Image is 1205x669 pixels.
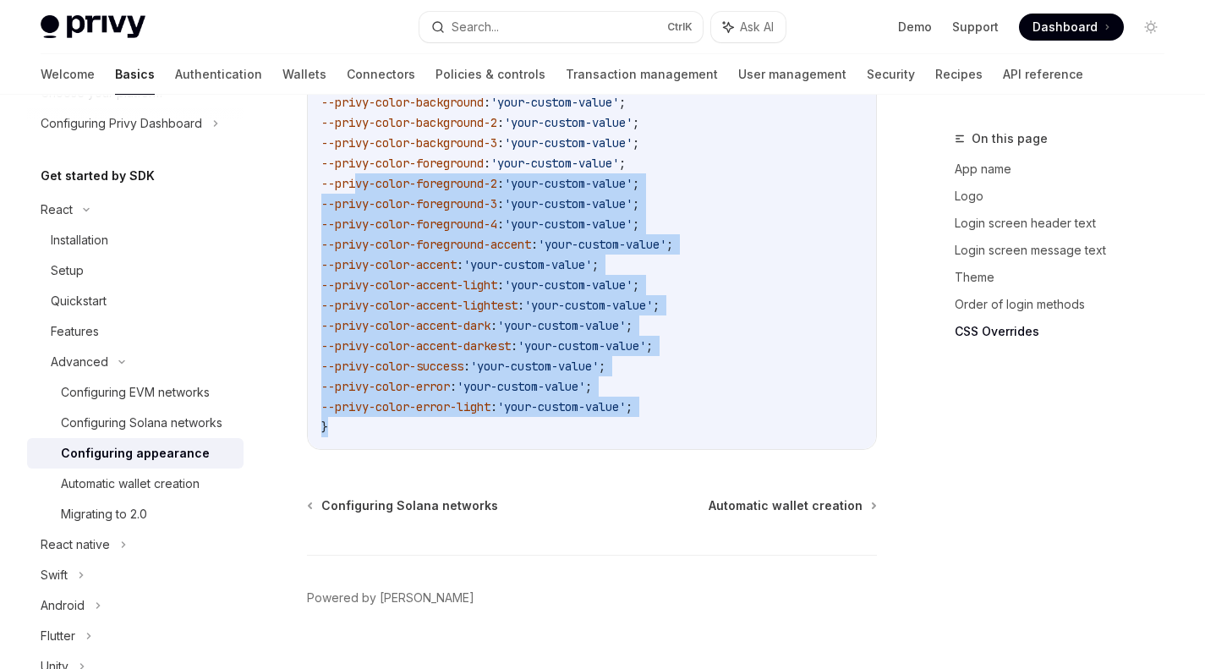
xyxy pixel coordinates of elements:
a: Authentication [175,54,262,95]
a: Policies & controls [435,54,545,95]
span: 'your-custom-value' [497,318,626,333]
span: --privy-color-foreground-accent [321,237,531,252]
span: --privy-color-foreground-3 [321,196,497,211]
span: --privy-color-accent-light [321,277,497,293]
span: 'your-custom-value' [538,237,666,252]
div: Configuring EVM networks [61,382,210,403]
span: Configuring Solana networks [321,497,498,514]
span: : [497,115,504,130]
span: : [511,338,518,354]
div: React native [41,535,110,555]
span: : [497,135,504,151]
div: Installation [51,230,108,250]
a: Demo [898,19,932,36]
a: Logo [955,183,1178,210]
a: Configuring appearance [27,438,244,469]
span: ; [666,237,673,252]
span: ; [626,318,633,333]
span: 'your-custom-value' [490,95,619,110]
span: 'your-custom-value' [504,135,633,151]
span: } [321,419,328,435]
span: : [484,156,490,171]
span: --privy-color-accent-dark [321,318,490,333]
img: light logo [41,15,145,39]
a: App name [955,156,1178,183]
a: Basics [115,54,155,95]
a: Features [27,316,244,347]
span: : [463,359,470,374]
span: Automatic wallet creation [709,497,863,514]
span: --privy-color-success [321,359,463,374]
span: 'your-custom-value' [524,298,653,313]
span: ; [585,379,592,394]
a: Dashboard [1019,14,1124,41]
span: : [497,217,504,232]
span: 'your-custom-value' [504,115,633,130]
div: Setup [51,260,84,281]
span: : [518,298,524,313]
span: 'your-custom-value' [504,196,633,211]
span: 'your-custom-value' [504,176,633,191]
span: : [497,196,504,211]
span: --privy-color-background-3 [321,135,497,151]
a: API reference [1003,54,1083,95]
span: ; [646,338,653,354]
a: CSS Overrides [955,318,1178,345]
span: 'your-custom-value' [490,156,619,171]
a: Migrating to 2.0 [27,499,244,529]
button: Search...CtrlK [419,12,702,42]
a: Configuring Solana networks [309,497,498,514]
span: 'your-custom-value' [457,379,585,394]
a: Login screen header text [955,210,1178,237]
span: --privy-color-error [321,379,450,394]
a: Automatic wallet creation [27,469,244,499]
div: Automatic wallet creation [61,474,200,494]
span: : [490,399,497,414]
span: ; [633,217,639,232]
div: Android [41,595,85,616]
a: Recipes [935,54,983,95]
div: Migrating to 2.0 [61,504,147,524]
a: Quickstart [27,286,244,316]
button: Toggle dark mode [1137,14,1164,41]
span: ; [633,176,639,191]
span: --privy-color-foreground-2 [321,176,497,191]
span: --privy-color-background-2 [321,115,497,130]
span: --privy-color-accent-lightest [321,298,518,313]
div: React [41,200,73,220]
span: --privy-color-foreground-4 [321,217,497,232]
span: ; [619,156,626,171]
span: --privy-color-accent-darkest [321,338,511,354]
a: Configuring EVM networks [27,377,244,408]
span: ; [626,399,633,414]
a: Order of login methods [955,291,1178,318]
span: ; [592,257,599,272]
span: : [490,318,497,333]
a: Transaction management [566,54,718,95]
span: : [531,237,538,252]
div: Flutter [41,626,75,646]
h5: Get started by SDK [41,166,155,186]
a: Connectors [347,54,415,95]
span: ; [599,359,605,374]
span: : [497,277,504,293]
a: Installation [27,225,244,255]
a: Powered by [PERSON_NAME] [307,589,474,606]
span: ; [633,277,639,293]
div: Advanced [51,352,108,372]
div: Features [51,321,99,342]
a: Configuring Solana networks [27,408,244,438]
div: Configuring Privy Dashboard [41,113,202,134]
span: : [497,176,504,191]
span: : [457,257,463,272]
a: Theme [955,264,1178,291]
a: Wallets [282,54,326,95]
div: Configuring appearance [61,443,210,463]
a: Login screen message text [955,237,1178,264]
span: --privy-color-error-light [321,399,490,414]
span: 'your-custom-value' [463,257,592,272]
button: Ask AI [711,12,786,42]
span: 'your-custom-value' [497,399,626,414]
span: ; [633,115,639,130]
div: Configuring Solana networks [61,413,222,433]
